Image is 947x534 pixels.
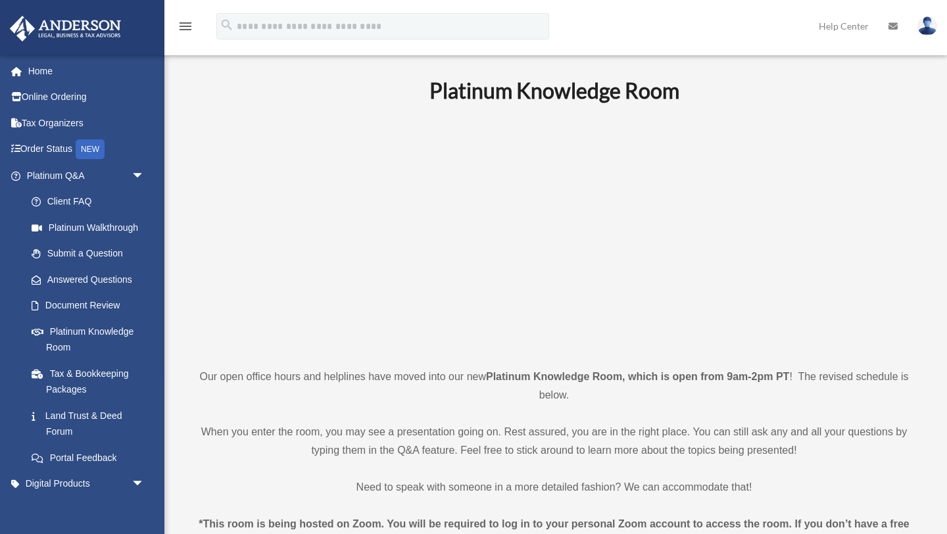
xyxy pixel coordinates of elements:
a: Platinum Q&Aarrow_drop_down [9,162,164,189]
a: Submit a Question [18,241,164,267]
a: Platinum Knowledge Room [18,318,158,360]
i: menu [178,18,193,34]
a: Home [9,58,164,84]
span: arrow_drop_down [132,471,158,498]
a: Online Ordering [9,84,164,110]
iframe: 231110_Toby_KnowledgeRoom [357,121,752,343]
span: arrow_drop_down [132,162,158,189]
p: When you enter the room, you may see a presentation going on. Rest assured, you are in the right ... [187,423,921,460]
a: menu [178,23,193,34]
div: NEW [76,139,105,159]
a: Tax Organizers [9,110,164,136]
a: Tax & Bookkeeping Packages [18,360,164,402]
img: User Pic [917,16,937,36]
p: Our open office hours and helplines have moved into our new ! The revised schedule is below. [187,368,921,404]
a: Order StatusNEW [9,136,164,163]
a: Client FAQ [18,189,164,215]
b: Platinum Knowledge Room [429,78,679,103]
a: Platinum Walkthrough [18,214,164,241]
a: Answered Questions [18,266,164,293]
a: Land Trust & Deed Forum [18,402,164,445]
strong: Platinum Knowledge Room, which is open from 9am-2pm PT [486,371,789,382]
img: Anderson Advisors Platinum Portal [6,16,125,41]
a: Digital Productsarrow_drop_down [9,471,164,497]
i: search [220,18,234,32]
p: Need to speak with someone in a more detailed fashion? We can accommodate that! [187,478,921,497]
a: Portal Feedback [18,445,164,471]
a: Document Review [18,293,164,319]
